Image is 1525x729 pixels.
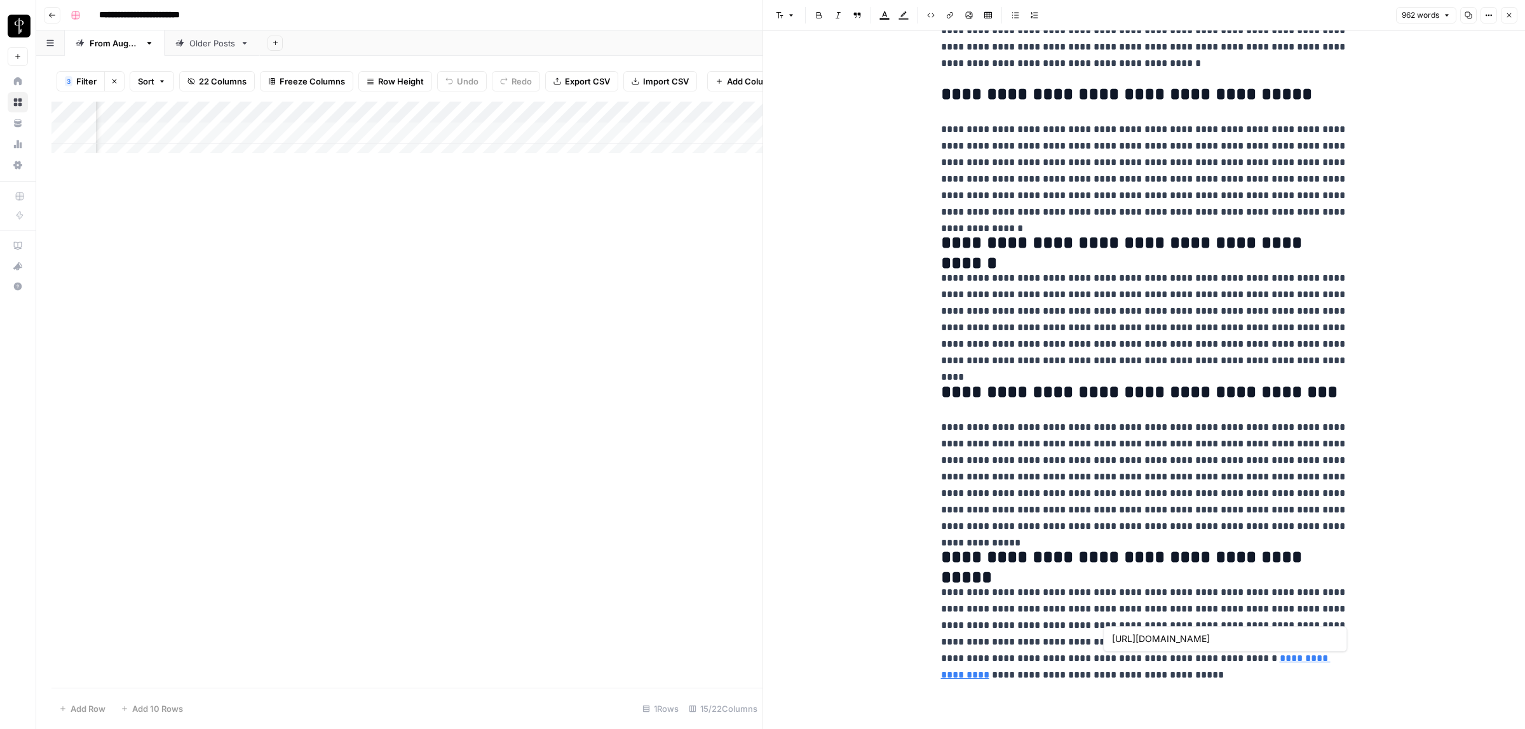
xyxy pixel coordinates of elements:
[8,134,28,154] a: Usage
[437,71,487,91] button: Undo
[90,37,140,50] div: From [DATE]
[545,71,618,91] button: Export CSV
[727,75,776,88] span: Add Column
[637,699,684,719] div: 1 Rows
[1396,7,1456,23] button: 962 words
[189,37,235,50] div: Older Posts
[707,71,784,91] button: Add Column
[8,236,28,256] a: AirOps Academy
[492,71,540,91] button: Redo
[51,699,113,719] button: Add Row
[138,75,154,88] span: Sort
[8,15,30,37] img: LP Production Workloads Logo
[260,71,353,91] button: Freeze Columns
[378,75,424,88] span: Row Height
[132,702,183,715] span: Add 10 Rows
[130,71,174,91] button: Sort
[643,75,689,88] span: Import CSV
[179,71,255,91] button: 22 Columns
[457,75,478,88] span: Undo
[71,702,105,715] span: Add Row
[67,76,71,86] span: 3
[565,75,610,88] span: Export CSV
[165,30,260,56] a: Older Posts
[623,71,697,91] button: Import CSV
[684,699,762,719] div: 15/22 Columns
[1402,10,1439,21] span: 962 words
[8,71,28,91] a: Home
[113,699,191,719] button: Add 10 Rows
[8,92,28,112] a: Browse
[76,75,97,88] span: Filter
[358,71,432,91] button: Row Height
[65,76,72,86] div: 3
[8,256,28,276] button: What's new?
[8,276,28,297] button: Help + Support
[8,10,28,42] button: Workspace: LP Production Workloads
[280,75,345,88] span: Freeze Columns
[512,75,532,88] span: Redo
[8,113,28,133] a: Your Data
[8,257,27,276] div: What's new?
[57,71,104,91] button: 3Filter
[8,155,28,175] a: Settings
[65,30,165,56] a: From [DATE]
[199,75,247,88] span: 22 Columns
